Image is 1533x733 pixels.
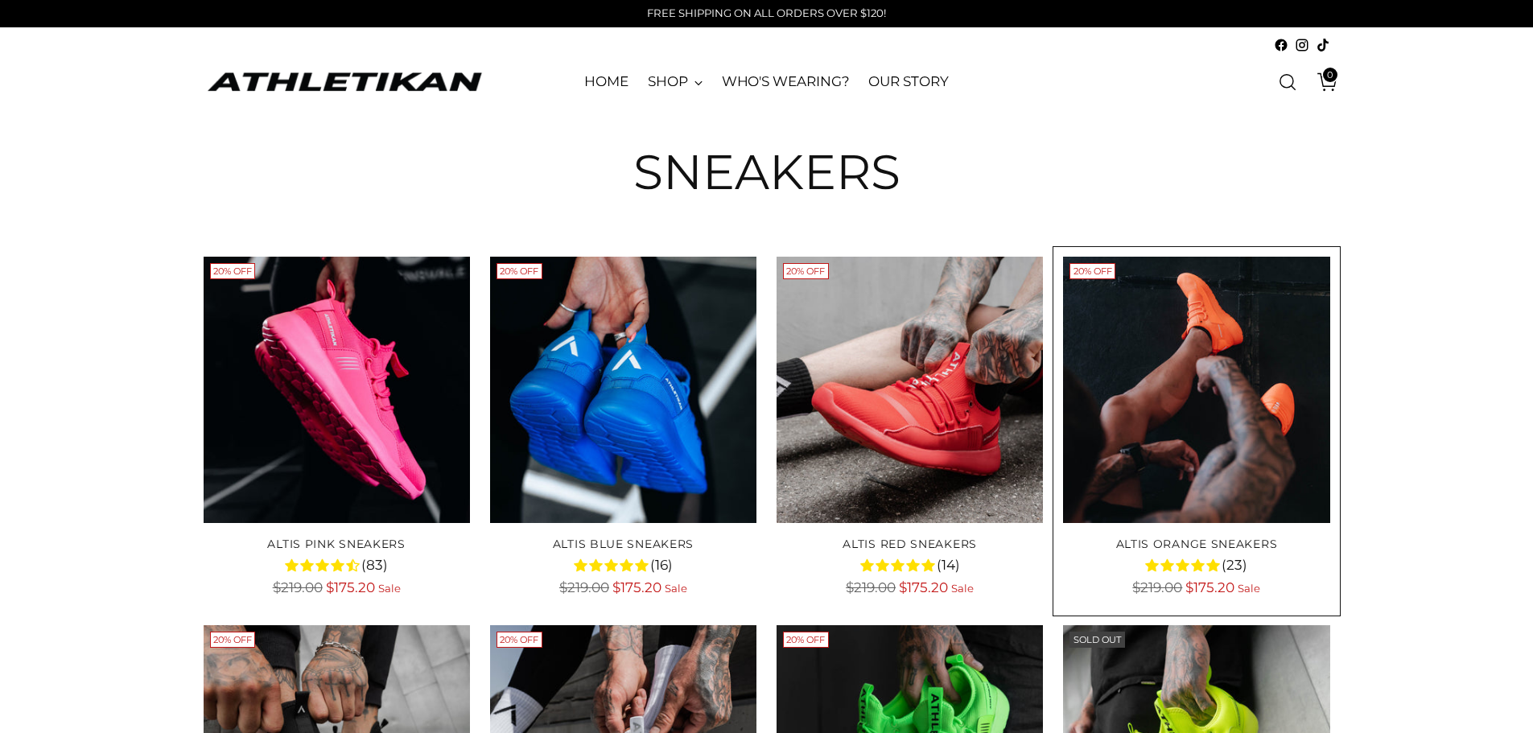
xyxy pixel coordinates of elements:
[633,146,900,199] h1: Sneakers
[1063,554,1329,575] div: 4.8 rating (23 votes)
[1238,582,1260,595] span: Sale
[584,64,628,100] a: HOME
[1185,579,1234,595] span: $175.20
[1271,66,1304,98] a: Open search modal
[553,537,694,551] a: ALTIS Blue Sneakers
[326,579,375,595] span: $175.20
[612,579,661,595] span: $175.20
[951,582,974,595] span: Sale
[665,582,687,595] span: Sale
[722,64,850,100] a: WHO'S WEARING?
[1132,579,1182,595] span: $219.00
[846,579,896,595] span: $219.00
[650,555,673,576] span: (16)
[559,579,609,595] span: $219.00
[647,6,886,22] p: FREE SHIPPING ON ALL ORDERS OVER $120!
[1116,537,1278,551] a: ALTIS Orange Sneakers
[868,64,948,100] a: OUR STORY
[899,579,948,595] span: $175.20
[1323,68,1337,82] span: 0
[490,554,756,575] div: 4.8 rating (16 votes)
[1063,257,1329,523] img: ALTIS Orange Sneakers
[937,555,960,576] span: (14)
[204,554,470,575] div: 4.3 rating (83 votes)
[777,554,1043,575] div: 4.7 rating (14 votes)
[490,257,756,523] img: ALTIS Blue Sneakers
[378,582,401,595] span: Sale
[204,257,470,523] img: ALTIS Pink Sneakers
[361,555,388,576] span: (83)
[843,537,977,551] a: ALTIS Red Sneakers
[273,579,323,595] span: $219.00
[777,257,1043,523] img: ALTIS Red Sneakers
[1222,555,1247,576] span: (23)
[267,537,405,551] a: ALTIS Pink Sneakers
[1305,66,1337,98] a: Open cart modal
[204,69,485,94] a: ATHLETIKAN
[648,64,703,100] a: SHOP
